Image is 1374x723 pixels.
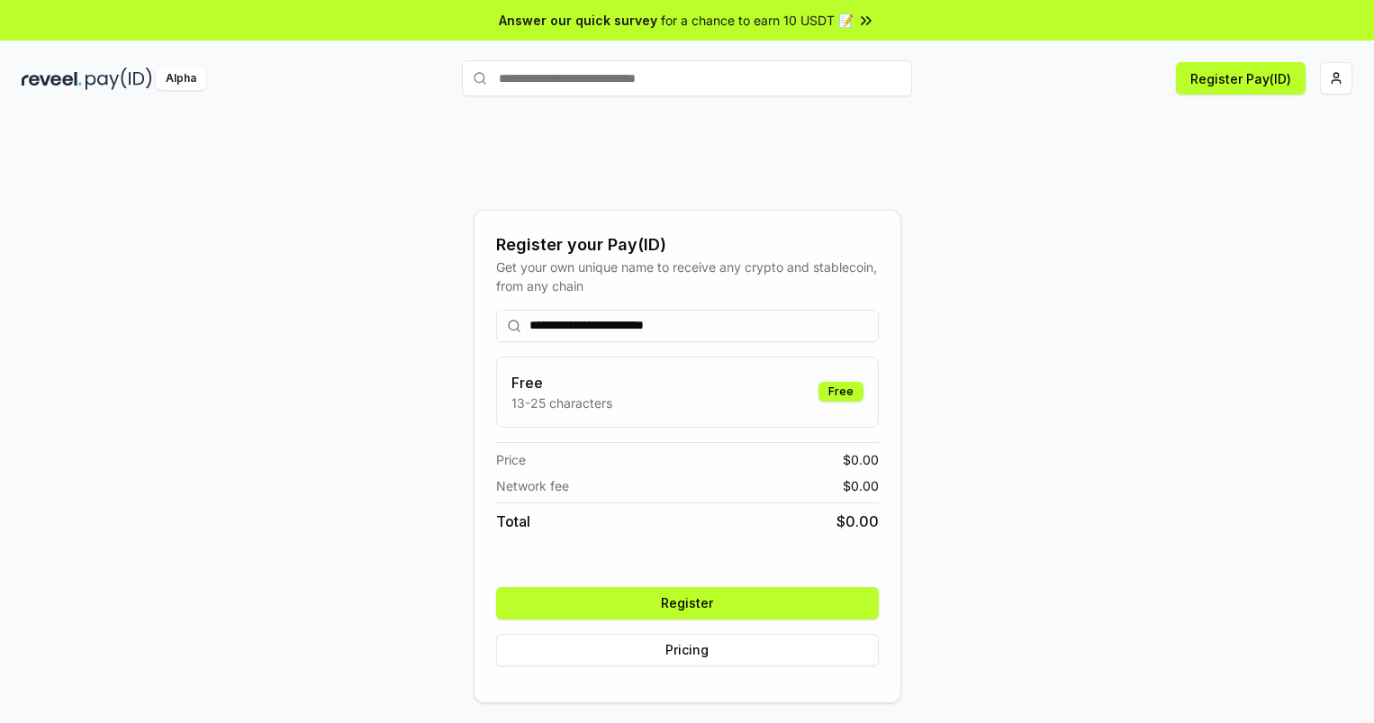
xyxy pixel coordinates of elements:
[818,382,863,402] div: Free
[496,476,569,495] span: Network fee
[1176,62,1306,95] button: Register Pay(ID)
[496,634,879,666] button: Pricing
[661,11,854,30] span: for a chance to earn 10 USDT 📝
[156,68,206,90] div: Alpha
[22,68,82,90] img: reveel_dark
[496,450,526,469] span: Price
[86,68,152,90] img: pay_id
[496,511,530,532] span: Total
[496,232,879,258] div: Register your Pay(ID)
[511,393,612,412] p: 13-25 characters
[499,11,657,30] span: Answer our quick survey
[511,372,612,393] h3: Free
[843,450,879,469] span: $ 0.00
[836,511,879,532] span: $ 0.00
[496,258,879,295] div: Get your own unique name to receive any crypto and stablecoin, from any chain
[496,587,879,619] button: Register
[843,476,879,495] span: $ 0.00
